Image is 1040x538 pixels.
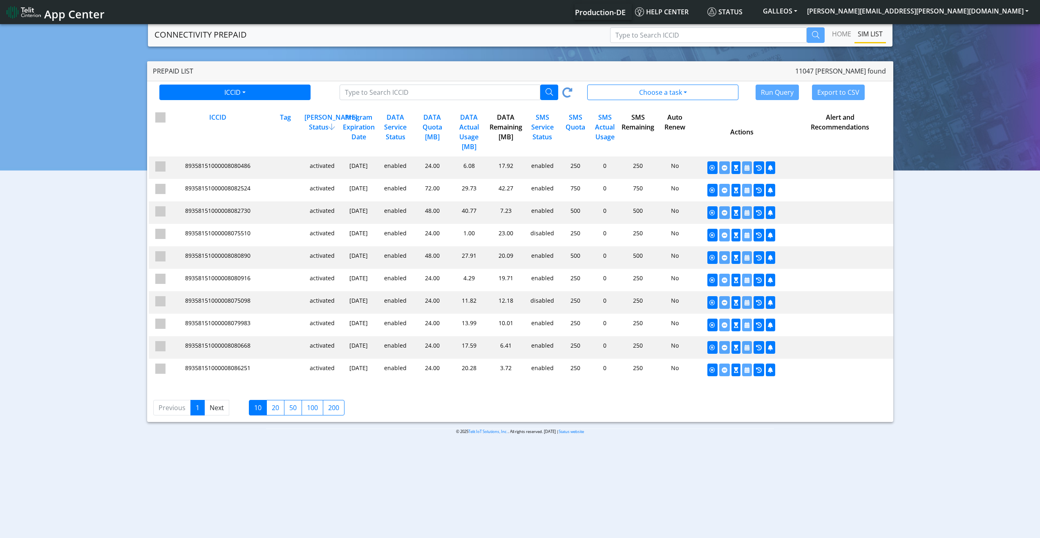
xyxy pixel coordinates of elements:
div: 3.72 [487,364,523,376]
div: enabled [376,184,413,196]
div: SMS Quota [560,112,589,152]
div: 250 [619,341,655,354]
div: 250 [560,296,589,309]
div: [DATE] [340,341,376,354]
div: No [655,251,692,264]
div: 72.00 [413,184,450,196]
div: 24.00 [413,364,450,376]
div: 23.00 [487,229,523,241]
img: knowledge.svg [635,7,644,16]
button: [PERSON_NAME][EMAIL_ADDRESS][PERSON_NAME][DOMAIN_NAME] [802,4,1033,18]
div: activated [303,364,340,376]
div: enabled [376,229,413,241]
span: Help center [635,7,689,16]
div: 40.77 [450,206,487,219]
div: DATA Service Status [376,112,413,152]
div: No [655,274,692,286]
span: 89358151000008080890 [185,252,250,259]
div: 24.00 [413,274,450,286]
div: 20.09 [487,251,523,264]
div: activated [303,206,340,219]
div: 48.00 [413,206,450,219]
div: 500 [560,251,589,264]
div: 250 [619,161,655,174]
div: Program Expiration Date [340,112,376,152]
input: Type to Search ICCID [610,27,807,43]
div: 250 [560,319,589,331]
div: SMS Remaining [619,112,655,152]
div: enabled [523,341,560,354]
a: App Center [7,3,103,21]
div: [DATE] [340,229,376,241]
div: 250 [619,364,655,376]
div: No [655,296,692,309]
button: ICCID [159,85,311,100]
div: 0 [589,206,619,219]
div: 1.00 [450,229,487,241]
div: 250 [619,319,655,331]
div: enabled [376,296,413,309]
div: enabled [523,206,560,219]
div: 10.01 [487,319,523,331]
div: enabled [523,319,560,331]
div: [PERSON_NAME] Status [303,112,340,152]
div: 0 [589,319,619,331]
div: 500 [619,206,655,219]
a: Your current platform instance [575,4,625,20]
div: 500 [560,206,589,219]
div: 250 [560,229,589,241]
button: Run Query [756,85,799,100]
div: enabled [376,206,413,219]
div: 4.29 [450,274,487,286]
div: [DATE] [340,206,376,219]
div: 250 [619,274,655,286]
span: 11047 [PERSON_NAME] found [795,66,886,76]
div: enabled [523,184,560,196]
div: enabled [376,319,413,331]
div: Actions [692,112,790,152]
div: enabled [376,274,413,286]
div: 250 [619,229,655,241]
div: 0 [589,364,619,376]
div: 250 [560,274,589,286]
div: enabled [376,364,413,376]
div: 19.71 [487,274,523,286]
div: [DATE] [340,296,376,309]
div: activated [303,341,340,354]
div: enabled [523,274,560,286]
div: DATA Remaining [MB] [487,112,523,152]
div: No [655,206,692,219]
div: activated [303,229,340,241]
button: Choose a task [587,85,738,100]
div: No [655,341,692,354]
div: enabled [523,161,560,174]
a: Next [204,400,229,415]
span: Prepaid List [153,67,193,76]
div: [DATE] [340,161,376,174]
div: 0 [589,161,619,174]
div: ICCID [168,112,266,152]
div: No [655,319,692,331]
div: activated [303,251,340,264]
a: Home [829,26,854,42]
div: 24.00 [413,296,450,309]
div: Alert and Recommendations [790,112,888,152]
span: 89358151000008080668 [185,342,250,349]
div: enabled [523,364,560,376]
div: 0 [589,229,619,241]
div: 250 [560,341,589,354]
a: SIM LIST [854,26,886,42]
div: 29.73 [450,184,487,196]
div: 42.27 [487,184,523,196]
div: 20.28 [450,364,487,376]
div: activated [303,296,340,309]
div: disabled [523,229,560,241]
div: [DATE] [340,184,376,196]
div: 24.00 [413,161,450,174]
div: enabled [376,161,413,174]
div: 0 [589,341,619,354]
div: Auto Renew [655,112,692,152]
div: 250 [560,364,589,376]
span: App Center [44,7,105,22]
img: logo-telit-cinterion-gw-new.png [7,6,41,19]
